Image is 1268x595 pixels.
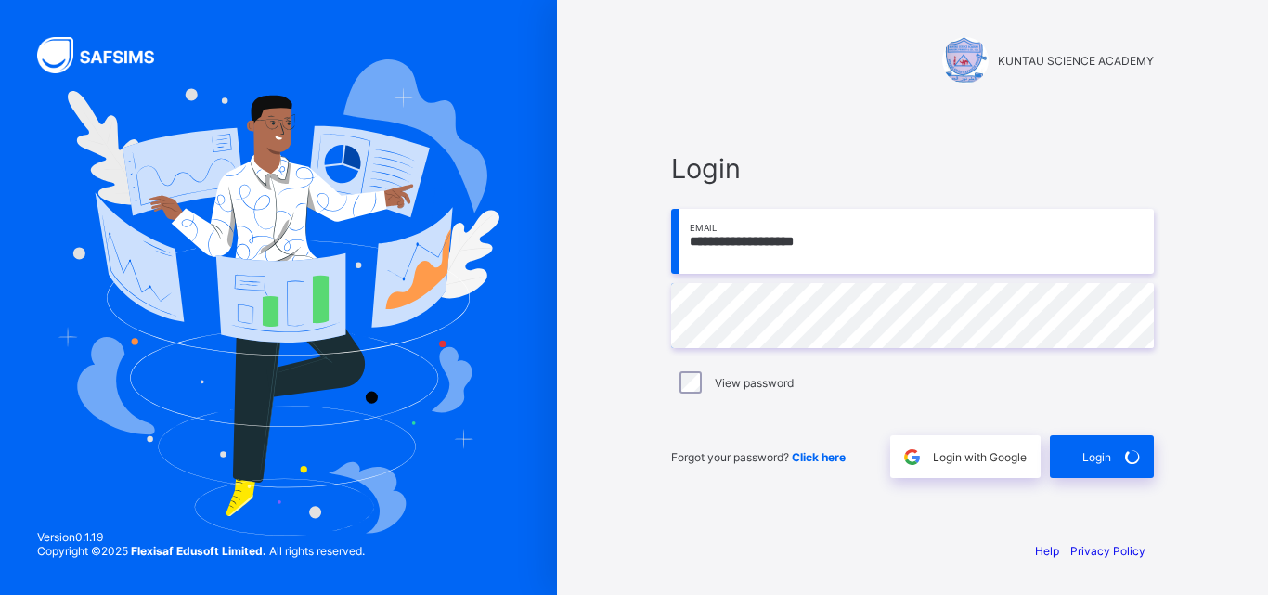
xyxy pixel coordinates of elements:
img: Hero Image [58,59,499,535]
img: SAFSIMS Logo [37,37,176,73]
span: Copyright © 2025 All rights reserved. [37,544,365,558]
a: Click here [792,450,846,464]
strong: Flexisaf Edusoft Limited. [131,544,266,558]
span: KUNTAU SCIENCE ACADEMY [998,54,1154,68]
img: google.396cfc9801f0270233282035f929180a.svg [901,446,923,468]
span: Forgot your password? [671,450,846,464]
span: Login [1082,450,1111,464]
span: Login with Google [933,450,1027,464]
span: Login [671,152,1154,185]
span: Version 0.1.19 [37,530,365,544]
a: Help [1035,544,1059,558]
a: Privacy Policy [1070,544,1145,558]
label: View password [715,376,794,390]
